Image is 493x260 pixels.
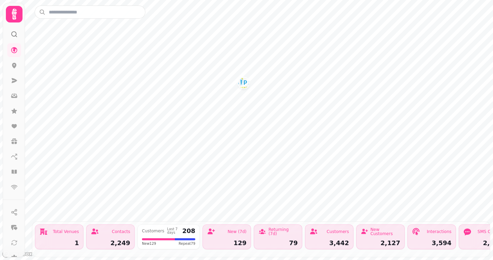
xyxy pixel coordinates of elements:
span: Repeat 79 [179,241,195,246]
div: 2,127 [361,240,400,246]
div: Interactions [427,230,451,234]
div: 3,442 [310,240,349,246]
div: 2,249 [91,240,130,246]
div: Total Venues [53,230,79,234]
div: Contacts [112,230,130,234]
div: Customers [142,229,164,233]
div: 79 [258,240,298,246]
div: Last 7 days [167,228,180,234]
div: New Customers [370,228,400,236]
span: New 129 [142,241,156,246]
div: Customers [326,230,349,234]
div: 208 [182,228,195,234]
div: Returning (7d) [268,228,298,236]
div: 3,594 [412,240,451,246]
div: 1 [39,240,79,246]
a: Mapbox logo [2,250,33,258]
div: 129 [207,240,247,246]
div: New (7d) [227,230,247,234]
div: Map marker [238,77,249,91]
button: Skyline SIPS SJQ [238,77,249,89]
